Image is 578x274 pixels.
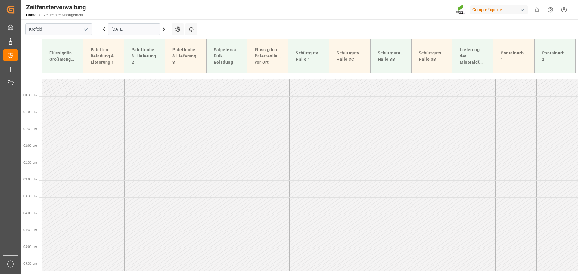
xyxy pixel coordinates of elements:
font: 01:30 Uhr [23,127,37,131]
button: 0 neue Benachrichtigungen anzeigen [530,3,544,17]
input: Zum Suchen/Auswählen eingeben [25,23,92,35]
font: 01:00 Uhr [23,110,37,114]
font: 00:30 Uhr [23,94,37,97]
button: Menü öffnen [81,25,90,34]
button: Compo-Experte [470,4,530,15]
font: Compo-Experte [472,7,502,12]
font: 04:00 Uhr [23,211,37,215]
font: 02:00 Uhr [23,144,37,147]
font: 05:30 Uhr [23,262,37,265]
font: 03:30 Uhr [23,195,37,198]
input: TT.MM.JJJJ [108,23,160,35]
font: Flüssigdünger-Großmengenlieferung [49,51,95,62]
font: Lieferung der Mineraldüngerproduktion [460,47,512,65]
a: Home [26,13,36,17]
font: 04:30 Uhr [23,228,37,232]
font: Zeitfensterverwaltung [26,4,86,11]
font: Schüttgutschiffentladung Halle 3B [419,51,473,62]
font: Schüttgutentladung Halle 3B [378,51,420,62]
font: Schüttgutverladung Halle 3C [337,51,378,62]
font: 03:00 Uhr [23,178,37,181]
font: Palettenbeladung & -lieferung 2 [132,47,169,65]
button: Hilfecenter [544,3,557,17]
img: Screenshot%202023-09-29%20at%2010.02.21.png_1712312052.png [456,5,466,15]
font: Palettenbeladung & Lieferung 3 [172,47,210,65]
font: Containerbeladung 1 [501,51,541,62]
font: 05:00 Uhr [23,245,37,248]
font: Salpetersäure-Bulk-Beladung [214,47,245,65]
font: 02:30 Uhr [23,161,37,164]
font: Schüttgutverladung Halle 1 [296,51,337,62]
font: Paletten Beladung & Lieferung 1 [91,47,115,65]
font: Flüssigdünger-Palettenlieferung vor Ort [255,47,292,65]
